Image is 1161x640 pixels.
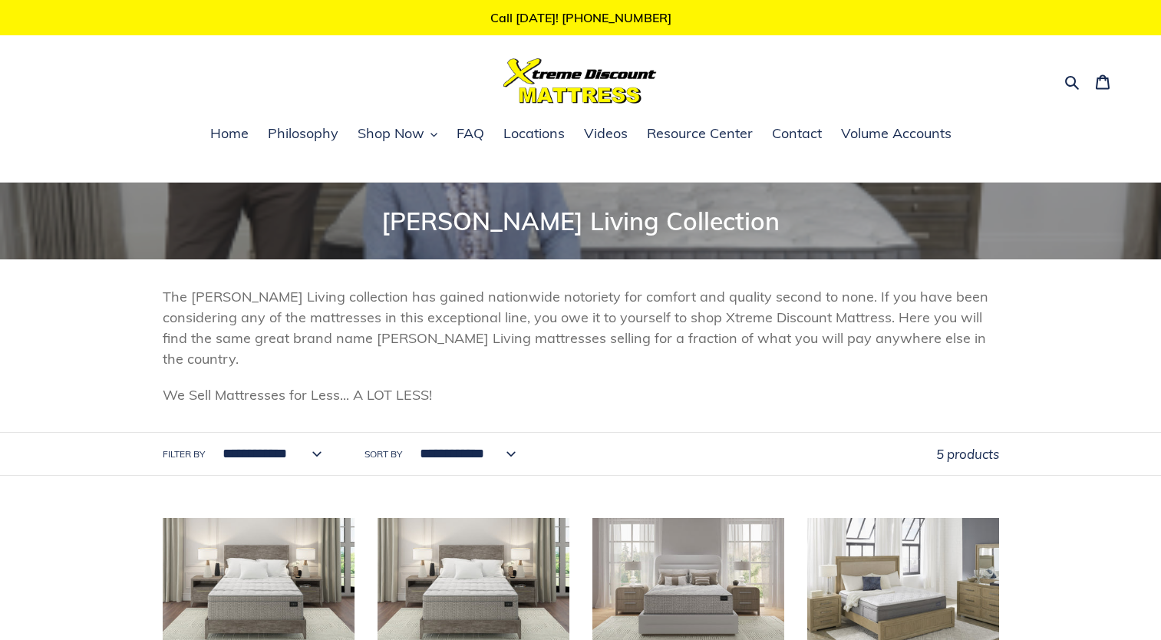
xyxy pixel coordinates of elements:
span: Philosophy [268,124,338,143]
a: FAQ [449,123,492,146]
span: [PERSON_NAME] Living Collection [381,206,780,236]
span: Locations [503,124,565,143]
span: Contact [772,124,822,143]
span: Resource Center [647,124,753,143]
a: Philosophy [260,123,346,146]
a: Contact [764,123,830,146]
span: Volume Accounts [841,124,952,143]
img: Xtreme Discount Mattress [503,58,657,104]
span: 5 products [936,446,999,462]
a: Videos [576,123,635,146]
a: Resource Center [639,123,760,146]
span: Shop Now [358,124,424,143]
span: Home [210,124,249,143]
p: The [PERSON_NAME] Living collection has gained nationwide notoriety for comfort and quality secon... [163,286,999,369]
span: FAQ [457,124,484,143]
span: Videos [584,124,628,143]
a: Locations [496,123,572,146]
button: Shop Now [350,123,445,146]
p: We Sell Mattresses for Less... A LOT LESS! [163,384,999,405]
a: Home [203,123,256,146]
label: Filter by [163,447,205,461]
label: Sort by [364,447,402,461]
a: Volume Accounts [833,123,959,146]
